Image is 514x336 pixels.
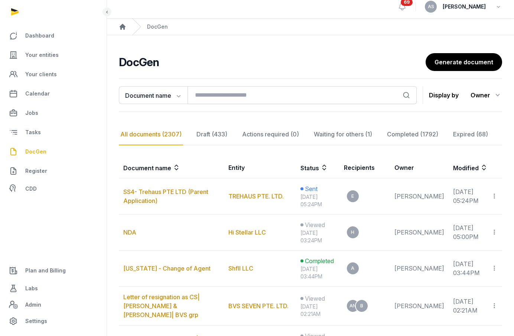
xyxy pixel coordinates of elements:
[390,157,449,178] th: Owner
[25,51,59,59] span: Your entities
[25,109,38,117] span: Jobs
[449,251,487,287] td: [DATE] 03:44PM
[312,124,374,145] div: Waiting for others (1)
[107,19,514,35] nav: Breadcrumb
[119,124,183,145] div: All documents (2307)
[195,124,229,145] div: Draft (433)
[241,124,300,145] div: Actions required (0)
[228,302,289,310] a: BVS SEVEN PTE. LTD.
[385,124,440,145] div: Completed (1792)
[6,297,101,312] a: Admin
[25,167,47,175] span: Register
[429,89,459,101] p: Display by
[147,23,168,30] div: DocGen
[390,287,449,326] td: [PERSON_NAME]
[25,184,37,193] span: CDD
[25,70,57,79] span: Your clients
[6,280,101,297] a: Labs
[119,55,426,69] h2: DocGen
[6,65,101,83] a: Your clients
[351,194,354,198] span: E
[471,89,502,101] div: Owner
[119,86,188,104] button: Document name
[300,265,335,280] div: [DATE] 03:44PM
[123,265,211,272] a: [US_STATE] - Change of Agent
[300,229,335,244] div: [DATE] 03:24PM
[228,193,284,200] a: TREHAUS PTE. LTD.
[443,2,486,11] span: [PERSON_NAME]
[452,124,489,145] div: Expired (68)
[25,317,47,326] span: Settings
[25,266,66,275] span: Plan and Billing
[449,214,487,251] td: [DATE] 05:00PM
[449,287,487,326] td: [DATE] 02:21AM
[339,157,390,178] th: Recipients
[6,85,101,103] a: Calendar
[123,229,136,236] a: NDA
[6,162,101,180] a: Register
[25,31,54,40] span: Dashboard
[305,294,325,303] span: Viewed
[390,251,449,287] td: [PERSON_NAME]
[390,214,449,251] td: [PERSON_NAME]
[119,124,502,145] nav: Tabs
[449,157,502,178] th: Modified
[300,303,335,318] div: [DATE] 02:21AM
[119,157,224,178] th: Document name
[224,157,296,178] th: Entity
[6,46,101,64] a: Your entities
[123,188,208,204] a: SS4- Trehaus PTE LTD (Parent Application)
[360,304,363,308] span: B
[305,184,318,193] span: Sent
[390,178,449,214] td: [PERSON_NAME]
[6,312,101,330] a: Settings
[305,220,325,229] span: Viewed
[25,147,46,156] span: DocGen
[6,262,101,280] a: Plan and Billing
[296,157,339,178] th: Status
[228,265,253,272] a: Shfll LLC
[351,266,354,271] span: A
[123,293,200,319] a: Letter of resignation as CS| [PERSON_NAME] & [PERSON_NAME]| BVS grp
[349,304,356,308] span: AN
[426,53,502,71] a: Generate document
[228,229,266,236] a: Hi Stellar LLC
[25,284,38,293] span: Labs
[6,123,101,141] a: Tasks
[425,1,437,13] button: AS
[6,27,101,45] a: Dashboard
[428,4,434,9] span: AS
[6,104,101,122] a: Jobs
[6,181,101,196] a: CDD
[300,193,335,208] div: [DATE] 05:24PM
[449,178,487,214] td: [DATE] 05:24PM
[25,128,41,137] span: Tasks
[351,230,354,235] span: H
[25,89,50,98] span: Calendar
[6,143,101,161] a: DocGen
[25,300,41,309] span: Admin
[305,256,334,265] span: Completed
